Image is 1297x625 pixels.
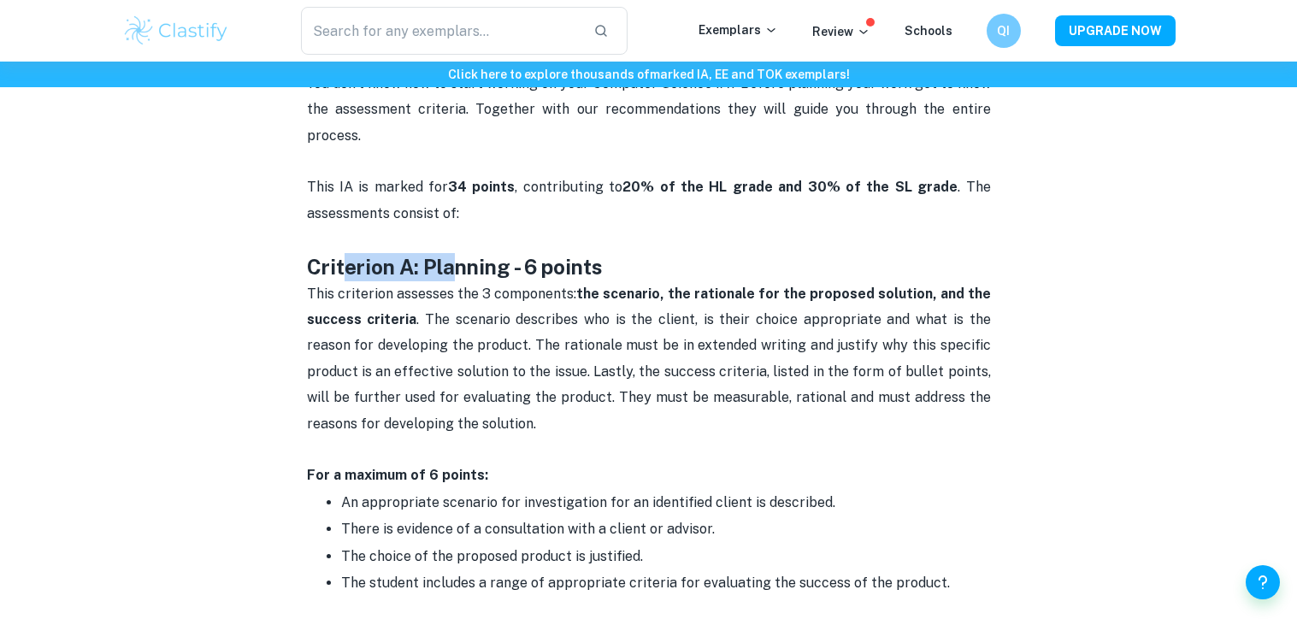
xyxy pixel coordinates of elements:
[622,179,958,195] strong: 20% of the HL grade and 30% of the SL grade
[307,71,991,253] p: You don't know how to start working on your Computer Science IA? Before planning your work get to...
[341,521,715,537] span: There is evidence of a consultation with a client or advisor.
[699,21,778,39] p: Exemplars
[122,14,231,48] img: Clastify logo
[307,286,994,327] strong: the scenario, the rationale for the proposed solution, and the success criteria
[307,286,994,432] span: This criterion assesses the 3 components: . The scenario describes who is the client, is their ch...
[993,21,1013,40] h6: QI
[1246,565,1280,599] button: Help and Feedback
[3,65,1294,84] h6: Click here to explore thousands of marked IA, EE and TOK exemplars !
[987,14,1021,48] button: QI
[341,494,835,510] span: An appropriate scenario for investigation for an identified client is described.
[301,7,581,55] input: Search for any exemplars...
[307,467,488,483] strong: For a maximum of 6 points:
[812,22,870,41] p: Review
[341,548,643,564] span: The choice of the proposed product is justified.
[1055,15,1176,46] button: UPGRADE NOW
[905,24,952,38] a: Schools
[448,179,515,195] strong: 34 points
[307,255,603,279] strong: Criterion A: Planning - 6 points
[341,575,950,591] span: The student includes a range of appropriate criteria for evaluating the success of the product.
